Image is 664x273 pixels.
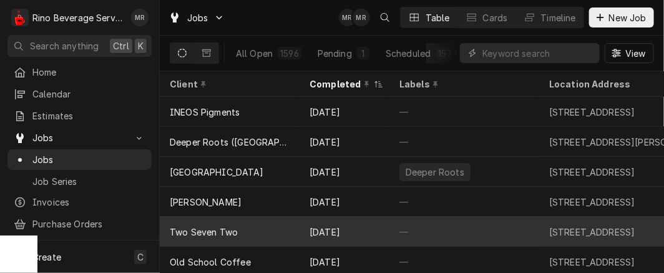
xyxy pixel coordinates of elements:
span: Invoices [32,196,145,209]
a: Calendar [7,84,152,104]
div: Old School Coffee [170,256,251,269]
a: Go to Jobs [7,127,152,148]
div: Deeper Roots ([GEOGRAPHIC_DATA]) [170,136,290,149]
div: [STREET_ADDRESS] [549,166,635,179]
span: C [137,251,144,264]
div: Timeline [541,11,576,24]
div: Pending [318,47,352,60]
div: MR [353,9,370,26]
span: Create [32,252,61,262]
div: [DATE] [300,157,389,187]
span: View [623,47,648,60]
button: New Job [589,7,654,27]
span: Purchase Orders [32,217,145,231]
div: [DATE] [300,187,389,217]
a: Jobs [7,149,152,170]
div: INEOS Pigments [170,106,240,119]
div: — [389,187,539,217]
div: Cards [483,11,508,24]
div: [STREET_ADDRESS] [549,256,635,269]
a: Invoices [7,192,152,212]
span: Jobs [32,153,145,166]
button: Open search [375,7,395,27]
div: 1579 [439,47,458,60]
div: [PERSON_NAME] [170,196,242,209]
div: — [389,97,539,127]
div: Client [170,77,287,91]
button: Search anythingCtrlK [7,35,152,57]
a: Bills [7,236,152,256]
div: Scheduled [386,47,431,60]
div: Labels [399,77,529,91]
span: Estimates [32,109,145,122]
button: View [605,43,654,63]
div: [STREET_ADDRESS] [549,196,635,209]
div: — [389,127,539,157]
div: Melissa Rinehart's Avatar [131,9,149,26]
div: Rino Beverage Service [32,11,124,24]
span: Jobs [187,11,208,24]
span: Calendar [32,87,145,101]
div: Completed [310,77,371,91]
div: Deeper Roots [404,166,466,179]
a: Estimates [7,106,152,126]
span: K [138,39,144,52]
div: Melissa Rinehart's Avatar [339,9,356,26]
span: Ctrl [113,39,129,52]
a: Go to Jobs [164,7,230,28]
div: [DATE] [300,127,389,157]
div: — [389,217,539,247]
div: 1 [359,47,367,60]
div: All Open [236,47,273,60]
span: Job Series [32,175,145,188]
a: Home [7,62,152,82]
span: Search anything [30,39,99,52]
div: MR [131,9,149,26]
div: [GEOGRAPHIC_DATA] [170,166,264,179]
span: Home [32,66,145,79]
span: Bills [32,239,145,252]
div: [DATE] [300,217,389,247]
div: 1596 [280,47,299,60]
span: Jobs [32,131,127,144]
div: Table [426,11,450,24]
a: Purchase Orders [7,214,152,234]
div: Melissa Rinehart's Avatar [353,9,370,26]
div: Rino Beverage Service's Avatar [11,9,29,26]
div: MR [339,9,356,26]
div: Two Seven Two [170,226,238,239]
a: Job Series [7,171,152,192]
div: [STREET_ADDRESS] [549,106,635,119]
div: [DATE] [300,97,389,127]
input: Keyword search [482,43,593,63]
div: [STREET_ADDRESS] [549,226,635,239]
span: New Job [607,11,649,24]
div: R [11,9,29,26]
